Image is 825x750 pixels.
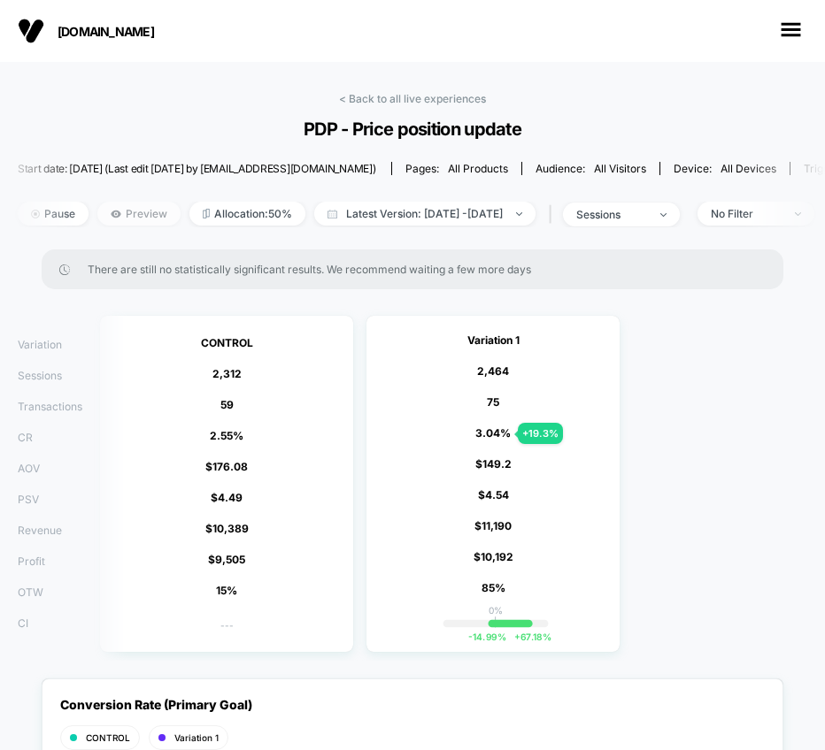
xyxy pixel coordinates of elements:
[482,457,512,471] span: 149.2
[189,202,305,226] span: Allocation: 50%
[481,550,513,563] span: 10,192
[721,162,776,175] span: all devices
[494,616,497,627] p: |
[18,18,44,44] img: Visually logo
[513,631,520,642] span: +
[474,550,513,563] span: $
[88,263,749,276] span: There are still no statistically significant results. We recommend waiting a few more days
[220,398,234,411] span: 59
[516,212,522,216] img: end
[448,162,508,175] span: all products
[18,400,82,413] span: Transactions
[478,488,509,501] span: $
[339,92,486,105] a: < Back to all live experiences
[659,162,790,175] span: Device:
[18,462,40,475] span: AOV
[97,202,181,226] span: Preview
[211,491,243,504] span: $
[210,429,243,442] span: 2.55 %
[174,732,219,743] span: Variation 1
[474,519,512,532] span: $
[18,431,33,444] span: CR
[475,457,512,471] span: $
[215,553,245,566] span: 9,505
[482,581,505,594] span: 85%
[31,210,40,218] img: end
[328,210,337,218] img: calendar
[205,522,249,535] span: $
[218,491,243,504] span: 4.49
[477,364,509,378] span: 2,464
[795,212,801,216] img: end
[711,207,782,220] div: No Filter
[58,24,235,39] span: [DOMAIN_NAME]
[18,524,62,537] span: Revenue
[220,619,234,632] span: ---
[18,555,45,568] span: Profit
[201,336,253,349] span: CONTROL
[594,162,646,175] span: All Visitors
[544,202,563,227] span: |
[212,460,248,473] span: 176.08
[42,119,784,140] span: PDP - Price position update
[536,162,646,175] div: Audience:
[576,208,647,221] div: sessions
[487,395,499,409] span: 75
[488,604,503,616] p: 0%
[485,488,509,501] span: 4.54
[18,585,43,599] span: OTW
[518,423,563,444] div: + 19.3 %
[205,460,248,473] span: $
[18,162,375,175] span: Start date: [DATE] (Last edit [DATE] by [EMAIL_ADDRESS][DOMAIN_NAME])
[18,338,62,351] span: Variation
[405,162,508,175] div: Pages:
[314,202,536,226] span: Latest Version: [DATE] - [DATE]
[18,616,28,630] span: CI
[18,369,62,382] span: Sessions
[86,732,130,743] span: CONTROL
[216,584,237,597] span: 15%
[467,631,505,642] span: -14.99 %
[467,333,520,347] span: Variation 1
[212,367,242,380] span: 2,312
[660,213,667,217] img: end
[212,522,249,535] span: 10,389
[60,697,252,712] div: Conversion Rate (Primary Goal)
[203,209,210,218] img: rebalance
[506,631,551,642] span: 67.18 %
[208,553,245,566] span: $
[475,426,511,440] span: 3.04 %
[482,519,512,532] span: 11,190
[18,493,39,506] span: PSV
[18,202,89,226] span: Pause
